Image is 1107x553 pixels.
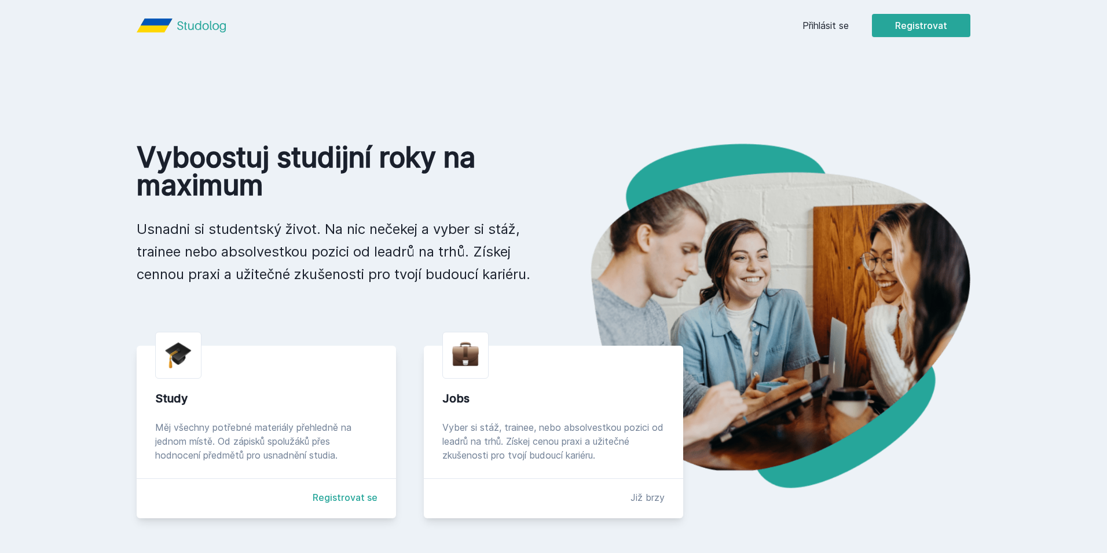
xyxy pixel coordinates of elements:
[313,490,377,504] a: Registrovat se
[165,342,192,369] img: graduation-cap.png
[442,390,665,406] div: Jobs
[872,14,970,37] button: Registrovat
[442,420,665,462] div: Vyber si stáž, trainee, nebo absolvestkou pozici od leadrů na trhů. Získej cenou praxi a užitečné...
[137,144,535,199] h1: Vyboostuj studijní roky na maximum
[155,390,377,406] div: Study
[155,420,377,462] div: Měj všechny potřebné materiály přehledně na jednom místě. Od zápisků spolužáků přes hodnocení pře...
[631,490,665,504] div: Již brzy
[452,339,479,369] img: briefcase.png
[137,218,535,285] p: Usnadni si studentský život. Na nic nečekej a vyber si stáž, trainee nebo absolvestkou pozici od ...
[553,144,970,488] img: hero.png
[802,19,849,32] a: Přihlásit se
